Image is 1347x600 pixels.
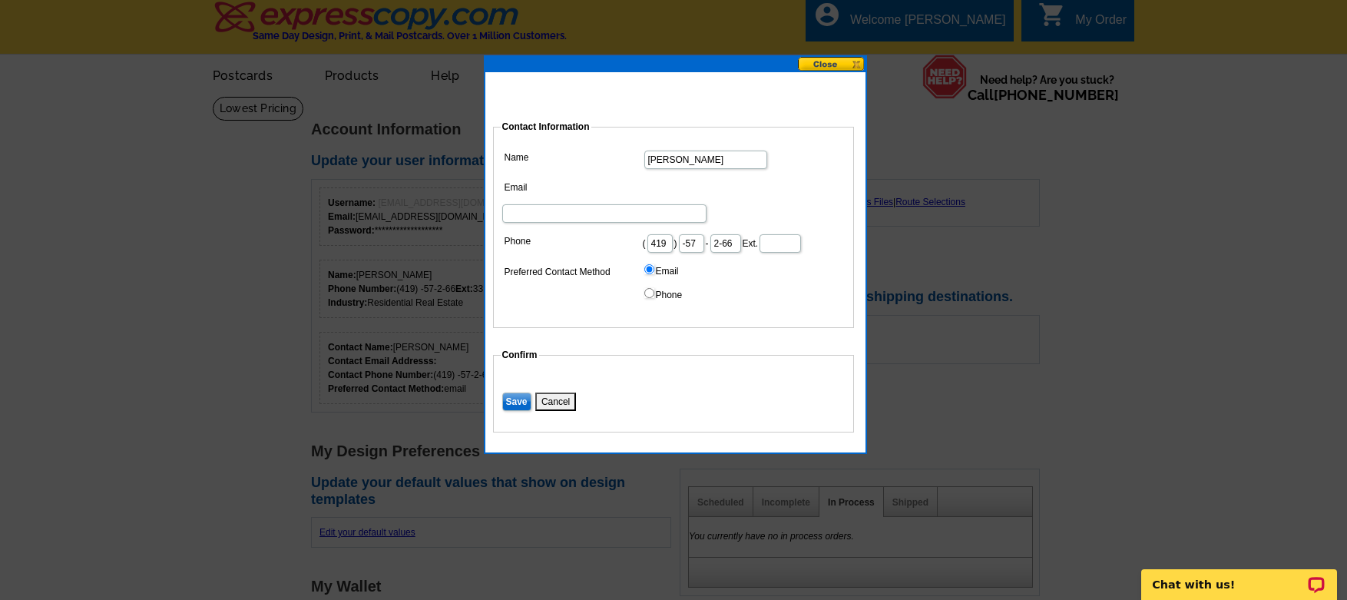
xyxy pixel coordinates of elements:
label: Phone [505,234,643,248]
label: Email [643,260,679,278]
label: Preferred Contact Method [505,264,643,280]
legend: Contact Information [501,120,591,134]
label: Name [505,151,643,164]
label: Email [505,181,643,194]
button: Cancel [535,393,576,411]
iframe: LiveChat chat widget [1131,552,1347,600]
input: Email [644,264,654,274]
legend: Confirm [501,348,539,362]
dd: ( ) - Ext. [501,230,846,254]
input: Save [502,393,531,411]
label: Phone [643,284,683,302]
input: Phone [644,288,654,298]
